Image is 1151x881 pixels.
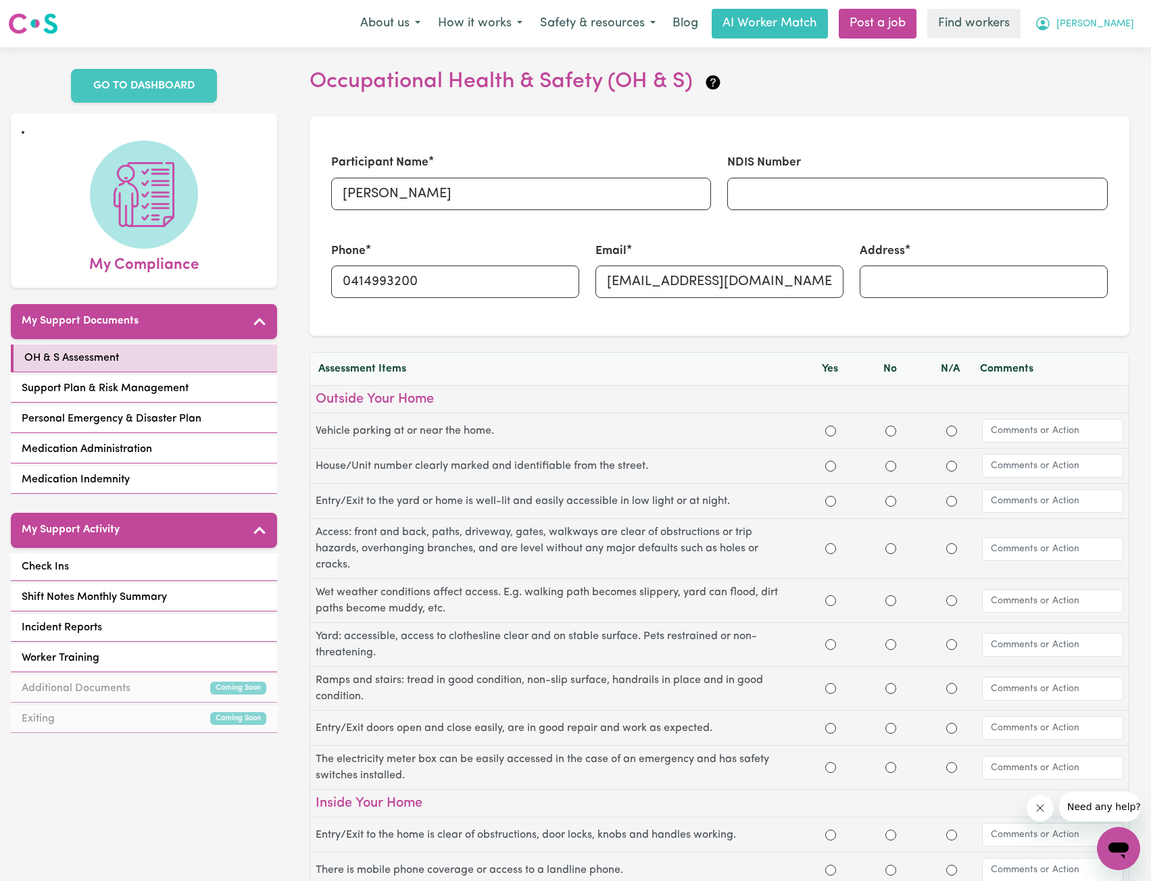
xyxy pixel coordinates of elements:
[885,723,896,734] input: No
[310,69,1129,95] h2: Occupational Health & Safety (OH & S)
[980,361,1121,377] div: Comments
[11,405,277,433] a: Personal Emergency & Disaster Plan
[316,751,800,784] label: The electricity meter box can be easily accessed in the case of an emergency and has safety switc...
[825,543,836,554] input: Yes
[210,712,266,725] small: Coming Soon
[22,141,266,277] a: My Compliance
[800,361,860,377] div: Yes
[946,723,957,734] input: N/A
[316,720,800,736] label: Entry/Exit doors open and close easily, are in good repair and work as expected.
[11,645,277,672] a: Worker Training
[429,9,531,38] button: How it works
[825,496,836,507] input: Yes
[885,543,896,554] input: No
[531,9,664,38] button: Safety & resources
[839,9,916,39] a: Post a job
[885,426,896,436] input: No
[316,458,800,474] label: House/Unit number clearly marked and identifiable from the street.
[982,454,1123,478] input: Comments or Action
[885,639,896,650] input: No
[946,865,957,876] input: N/A
[825,683,836,694] input: Yes
[664,9,706,39] a: Blog
[316,862,800,878] label: There is mobile phone coverage or access to a landline phone.
[316,628,800,661] label: Yard: accessible, access to clothesline clear and on stable surface. Pets restrained or non-threa...
[11,513,277,548] button: My Support Activity
[860,243,905,260] label: Address
[22,380,189,397] span: Support Plan & Risk Management
[595,243,627,260] label: Email
[11,466,277,494] a: Medication Indemnity
[316,827,800,843] label: Entry/Exit to the home is clear of obstructions, door locks, knobs and handles working.
[11,614,277,642] a: Incident Reports
[946,461,957,472] input: N/A
[316,391,1123,407] h3: Outside Your Home
[316,524,800,573] label: Access: front and back, paths, driveway, gates, walkways are clear of obstructions or trip hazard...
[22,680,130,697] span: Additional Documents
[982,537,1123,561] input: Comments or Action
[982,677,1123,701] input: Comments or Action
[927,9,1021,39] a: Find workers
[885,496,896,507] input: No
[825,830,836,840] input: Yes
[946,543,957,554] input: N/A
[982,489,1123,513] input: Comments or Action
[1059,792,1140,822] iframe: Message from company
[825,865,836,876] input: Yes
[1056,17,1134,32] span: [PERSON_NAME]
[22,472,130,488] span: Medication Indemnity
[946,595,957,606] input: N/A
[920,361,980,377] div: N/A
[11,675,277,703] a: Additional DocumentsComing Soon
[946,496,957,507] input: N/A
[982,633,1123,657] input: Comments or Action
[982,589,1123,613] input: Comments or Action
[982,419,1123,443] input: Comments or Action
[22,589,167,605] span: Shift Notes Monthly Summary
[8,11,58,36] img: Careseekers logo
[1027,795,1054,822] iframe: Close message
[11,584,277,611] a: Shift Notes Monthly Summary
[318,361,800,377] div: Assessment Items
[982,756,1123,780] input: Comments or Action
[11,705,277,733] a: ExitingComing Soon
[316,795,1123,811] h3: Inside Your Home
[885,595,896,606] input: No
[860,361,920,377] div: No
[11,553,277,581] a: Check Ins
[8,8,58,39] a: Careseekers logo
[316,672,800,705] label: Ramps and stairs: tread in good condition, non-slip surface, handrails in place and in good condi...
[885,683,896,694] input: No
[11,345,277,372] a: OH & S Assessment
[22,559,69,575] span: Check Ins
[825,595,836,606] input: Yes
[1026,9,1143,38] button: My Account
[982,716,1123,740] input: Comments or Action
[825,639,836,650] input: Yes
[946,426,957,436] input: N/A
[71,69,217,103] a: GO TO DASHBOARD
[316,584,800,617] label: Wet weather conditions affect access. E.g. walking path becomes slippery, yard can flood, dirt pa...
[11,436,277,463] a: Medication Administration
[11,375,277,403] a: Support Plan & Risk Management
[22,524,120,536] h5: My Support Activity
[946,762,957,773] input: N/A
[885,762,896,773] input: No
[22,620,102,636] span: Incident Reports
[316,423,800,439] label: Vehicle parking at or near the home.
[331,243,366,260] label: Phone
[89,249,199,277] span: My Compliance
[712,9,828,39] a: AI Worker Match
[946,683,957,694] input: N/A
[316,493,800,509] label: Entry/Exit to the yard or home is well-lit and easily accessible in low light or at night.
[1097,827,1140,870] iframe: Button to launch messaging window
[22,441,152,457] span: Medication Administration
[8,9,82,20] span: Need any help?
[331,154,428,172] label: Participant Name
[946,830,957,840] input: N/A
[22,315,139,328] h5: My Support Documents
[24,350,119,366] span: OH & S Assessment
[885,830,896,840] input: No
[22,650,99,666] span: Worker Training
[825,461,836,472] input: Yes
